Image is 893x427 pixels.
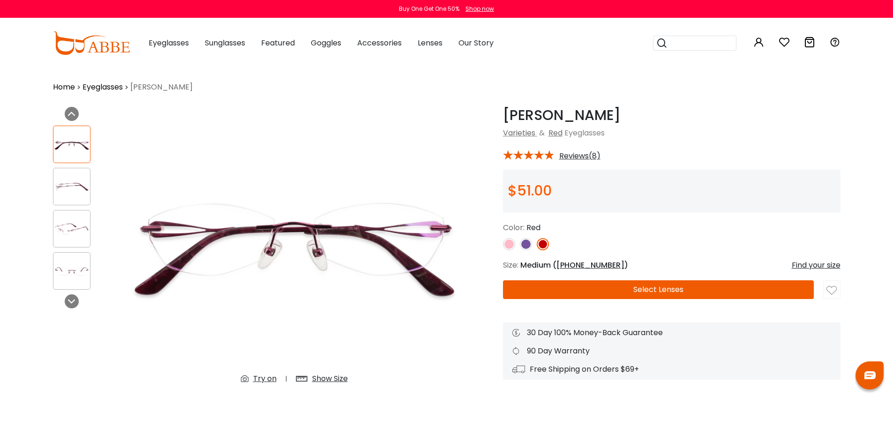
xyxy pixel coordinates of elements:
[458,37,494,48] span: Our Story
[418,37,443,48] span: Lenses
[261,37,295,48] span: Featured
[512,364,831,375] div: Free Shipping on Orders $69+
[864,371,876,379] img: chat
[465,5,494,13] div: Shop now
[503,222,525,233] span: Color:
[399,5,459,13] div: Buy One Get One 50%
[53,82,75,93] a: Home
[130,82,193,93] span: [PERSON_NAME]
[149,37,189,48] span: Eyeglasses
[526,222,540,233] span: Red
[508,180,552,201] span: $51.00
[461,5,494,13] a: Shop now
[53,178,90,196] img: Emma Red Titanium Eyeglasses , NosePads Frames from ABBE Glasses
[253,373,277,384] div: Try on
[548,127,563,138] a: Red
[564,127,605,138] span: Eyeglasses
[357,37,402,48] span: Accessories
[123,107,465,392] img: Emma Red Titanium Eyeglasses , NosePads Frames from ABBE Glasses
[503,107,840,124] h1: [PERSON_NAME]
[537,127,547,138] span: &
[83,82,123,93] a: Eyeglasses
[311,37,341,48] span: Goggles
[512,327,831,338] div: 30 Day 100% Money-Back Guarantee
[792,260,840,271] div: Find your size
[205,37,245,48] span: Sunglasses
[503,280,814,299] button: Select Lenses
[503,127,535,138] a: Varieties
[556,260,624,270] span: [PHONE_NUMBER]
[53,31,130,55] img: abbeglasses.com
[312,373,348,384] div: Show Size
[826,285,837,296] img: like
[512,345,831,357] div: 90 Day Warranty
[503,260,518,270] span: Size:
[53,135,90,154] img: Emma Red Titanium Eyeglasses , NosePads Frames from ABBE Glasses
[53,262,90,280] img: Emma Red Titanium Eyeglasses , NosePads Frames from ABBE Glasses
[53,220,90,238] img: Emma Red Titanium Eyeglasses , NosePads Frames from ABBE Glasses
[559,152,600,160] span: Reviews(8)
[520,260,628,270] span: Medium ( )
